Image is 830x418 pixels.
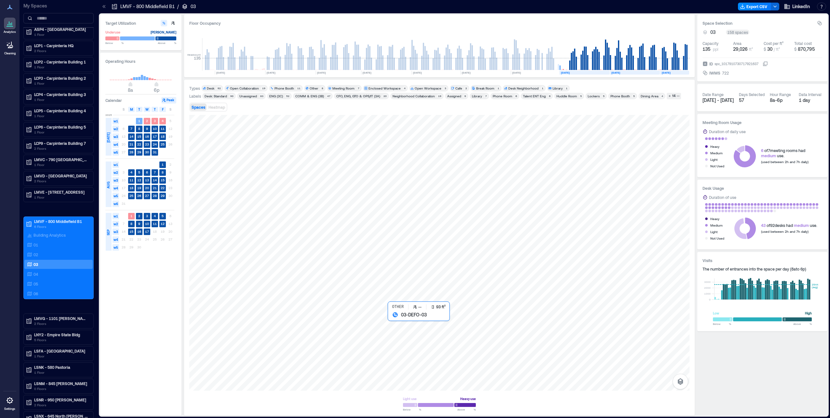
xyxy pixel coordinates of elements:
div: Light [710,229,717,235]
p: 2 Floors [34,402,89,408]
div: Library [472,94,482,98]
text: 26 [137,194,141,198]
a: Settings [2,393,18,413]
text: 14 [153,178,157,182]
span: Below % [403,408,421,411]
text: 3 [146,214,148,218]
p: 2 Floors [34,321,89,326]
p: 1 Floor [34,64,89,70]
div: Medium [710,222,723,229]
span: Above % [158,41,176,45]
text: 11 [153,222,157,226]
span: (used between 2h and 7h daily) [761,230,809,233]
div: Lockers [588,94,600,98]
text: 2 [146,119,148,123]
div: Talent ENT Eng [523,94,546,98]
p: Analytics [4,30,16,34]
p: 04 [33,272,38,277]
span: w2 [113,169,119,176]
div: Hour Range [770,92,791,97]
text: [DATE] [462,71,471,74]
button: LinkedIn [782,1,812,12]
p: 2 Floors [34,48,89,53]
p: LMVF - 800 Middlefield B1 [34,219,89,224]
div: 2 [464,86,468,90]
p: Building Analytics [33,232,66,238]
div: Duration of daily use [709,128,746,135]
span: 6 [761,148,763,153]
div: of 92 desks had use. [761,223,817,228]
p: 03 [191,3,196,10]
span: ft² [749,47,753,51]
p: Cleaning [4,51,16,55]
div: Capacity [703,41,718,46]
span: Below % [713,322,731,326]
text: 22 [137,142,141,146]
text: 7 [154,170,156,174]
button: IDspc_1017910730717921637 [763,61,768,66]
span: w5 [113,149,119,156]
div: 8a - 6p [770,97,794,104]
text: [DATE] [317,71,326,74]
text: 6 [146,170,148,174]
text: 11 [161,127,165,131]
p: LMVD - [GEOGRAPHIC_DATA] [34,173,89,178]
text: [DATE] [267,71,275,74]
text: 8 [130,222,132,226]
div: Other [310,86,318,91]
text: 4 [154,214,156,218]
p: Settings [4,407,15,411]
div: Light use [403,396,417,402]
p: 01 [33,242,38,247]
div: Desk: Standard [205,94,227,98]
div: 1 [496,86,500,90]
div: 92 [216,86,222,90]
text: [DATE] [512,71,521,74]
div: COMM & ENG (3B) [295,94,324,98]
p: 06 [33,291,38,296]
h3: Space Selection [703,20,817,26]
text: 7 [130,127,132,131]
text: 1 [130,214,132,218]
button: 722 [722,70,768,76]
div: 19 [437,94,442,98]
div: 5 [579,94,583,98]
div: 1 [565,86,569,90]
div: 4 [403,86,407,90]
text: [DATE] [611,71,620,74]
span: Heatmap [208,105,225,109]
div: 9 [463,94,467,98]
div: Types [189,86,200,91]
div: Phone Booth [274,86,294,91]
span: S [169,107,171,112]
text: 8 [162,170,164,174]
span: w1 [113,161,119,168]
p: LSNR - 950 [PERSON_NAME] [34,397,89,402]
p: 1 Floor [34,81,89,86]
text: 16 [145,134,149,138]
div: Low [713,310,719,316]
div: spc_1017910730717921637 [714,61,759,67]
tspan: 2000 [704,286,711,289]
text: 2 [138,214,140,218]
text: 31 [153,150,157,154]
text: 21 [153,186,157,190]
div: Assigned [447,94,461,98]
p: 03 [33,262,38,267]
div: Phone Booth [610,94,630,98]
span: [DATE] [106,132,111,143]
span: (used between 2h and 7h daily) [761,160,809,164]
span: w3 [113,177,119,184]
div: Heavy use [460,396,476,402]
text: 8 [138,127,140,131]
div: Date Range [703,92,724,97]
span: w3 [113,133,119,140]
button: 135 ppl [703,46,730,52]
text: 10 [145,222,149,226]
div: Heavy [710,143,719,150]
text: 30 [145,150,149,154]
div: Desk [207,86,214,91]
span: Spaces [192,105,205,109]
text: 18 [161,134,165,138]
p: LCP5 - Carpinteria Building 4 [34,108,89,113]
